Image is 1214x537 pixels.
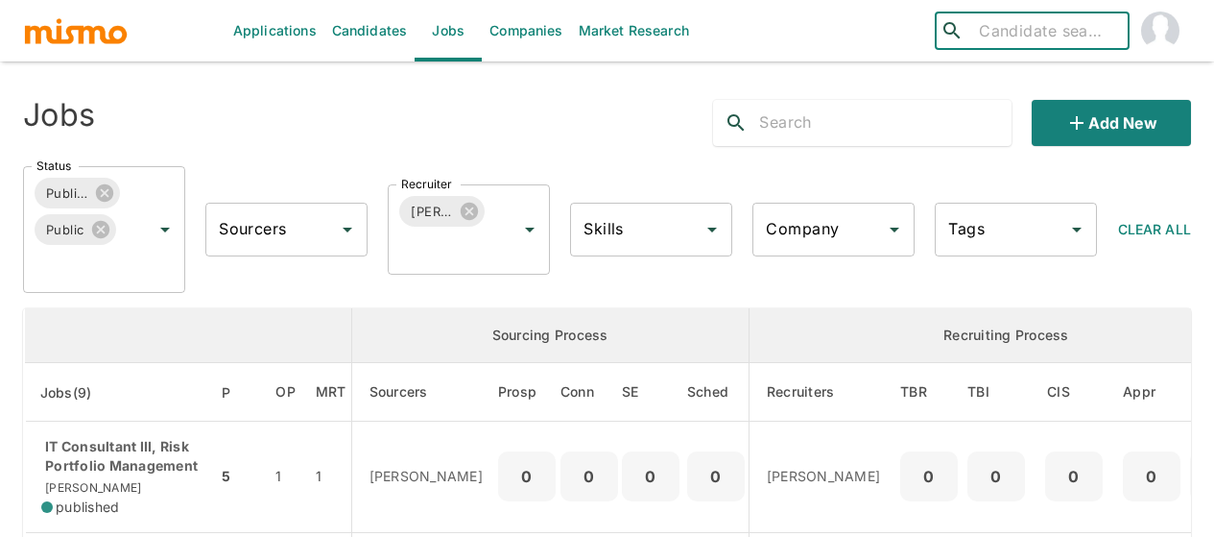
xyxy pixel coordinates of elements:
[56,498,119,517] span: published
[568,463,610,490] p: 0
[1118,221,1191,237] span: Clear All
[1118,363,1185,422] th: Approved
[1063,216,1090,243] button: Open
[630,463,672,490] p: 0
[506,463,548,490] p: 0
[152,216,179,243] button: Open
[767,467,880,486] p: [PERSON_NAME]
[260,422,311,533] td: 1
[1131,463,1173,490] p: 0
[1030,363,1118,422] th: Client Interview Scheduled
[516,216,543,243] button: Open
[351,363,498,422] th: Sourcers
[35,219,96,241] span: Public
[759,108,1012,138] input: Search
[36,158,71,174] label: Status
[749,363,895,422] th: Recruiters
[1053,463,1095,490] p: 0
[23,16,129,45] img: logo
[41,480,141,495] span: [PERSON_NAME]
[1141,12,1179,50] img: Maia Reyes
[975,463,1017,490] p: 0
[222,381,255,404] span: P
[895,363,963,422] th: To Be Reviewed
[217,422,260,533] td: 5
[399,196,485,227] div: [PERSON_NAME]
[713,100,759,146] button: search
[618,363,683,422] th: Sent Emails
[399,201,464,223] span: [PERSON_NAME]
[971,17,1121,44] input: Candidate search
[963,363,1030,422] th: To Be Interviewed
[334,216,361,243] button: Open
[369,467,483,486] p: [PERSON_NAME]
[217,363,260,422] th: Priority
[35,214,116,245] div: Public
[699,216,726,243] button: Open
[695,463,737,490] p: 0
[40,381,117,404] span: Jobs(9)
[1032,100,1191,146] button: Add new
[908,463,950,490] p: 0
[35,178,120,208] div: Published
[23,96,95,134] h4: Jobs
[560,363,618,422] th: Connections
[35,183,100,205] span: Published
[351,308,749,363] th: Sourcing Process
[311,422,351,533] td: 1
[401,176,452,192] label: Recruiter
[260,363,311,422] th: Open Positions
[881,216,908,243] button: Open
[683,363,750,422] th: Sched
[498,363,560,422] th: Prospects
[41,437,202,476] p: IT Consultant III, Risk Portfolio Management
[311,363,351,422] th: Market Research Total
